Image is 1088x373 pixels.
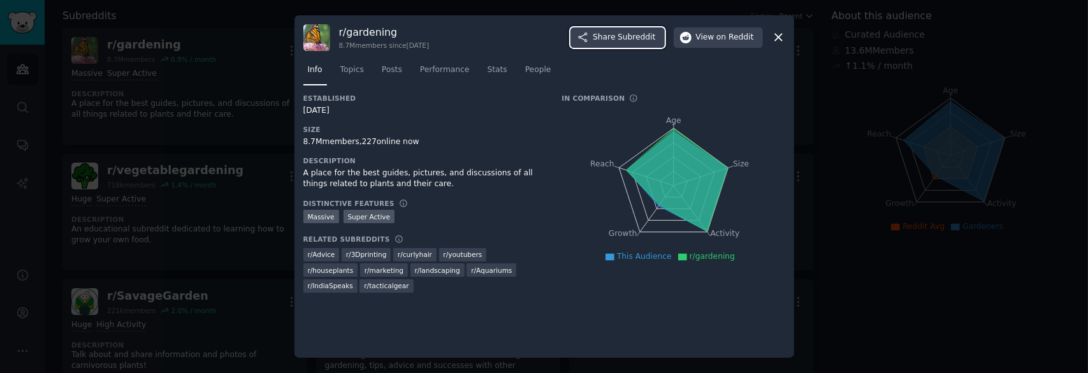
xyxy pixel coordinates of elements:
h3: Description [303,156,544,165]
a: Info [303,60,327,86]
span: r/ landscaping [415,266,460,275]
a: Topics [336,60,368,86]
tspan: Size [733,159,749,168]
span: Performance [420,64,470,76]
h3: r/ gardening [339,26,430,39]
span: Share [593,32,655,43]
tspan: Age [666,116,681,125]
div: [DATE] [303,105,544,117]
a: Performance [416,60,474,86]
div: A place for the best guides, pictures, and discussions of all things related to plants and their ... [303,168,544,190]
button: Viewon Reddit [674,27,763,48]
span: Posts [382,64,402,76]
span: Subreddit [618,32,655,43]
span: r/ Aquariums [471,266,512,275]
span: r/ marketing [365,266,403,275]
h3: Distinctive Features [303,199,395,208]
span: r/gardening [690,252,735,261]
div: 8.7M members, 227 online now [303,136,544,148]
button: ShareSubreddit [570,27,664,48]
span: r/ IndiaSpeaks [308,281,353,290]
tspan: Activity [710,229,739,238]
a: People [521,60,556,86]
span: Stats [488,64,507,76]
div: 8.7M members since [DATE] [339,41,430,50]
span: r/ houseplants [308,266,354,275]
span: r/ 3Dprinting [346,250,387,259]
h3: Size [303,125,544,134]
h3: In Comparison [562,94,625,103]
div: Massive [303,210,339,223]
span: View [696,32,754,43]
span: People [525,64,551,76]
span: Info [308,64,323,76]
span: Topics [340,64,364,76]
h3: Established [303,94,544,103]
span: r/ youtubers [444,250,482,259]
tspan: Growth [609,229,637,238]
span: This Audience [617,252,672,261]
span: on Reddit [716,32,753,43]
tspan: Reach [590,159,614,168]
h3: Related Subreddits [303,235,390,244]
span: r/ Advice [308,250,335,259]
span: r/ tacticalgear [364,281,409,290]
a: Stats [483,60,512,86]
span: r/ curlyhair [398,250,432,259]
div: Super Active [344,210,395,223]
img: gardening [303,24,330,51]
a: Posts [377,60,407,86]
